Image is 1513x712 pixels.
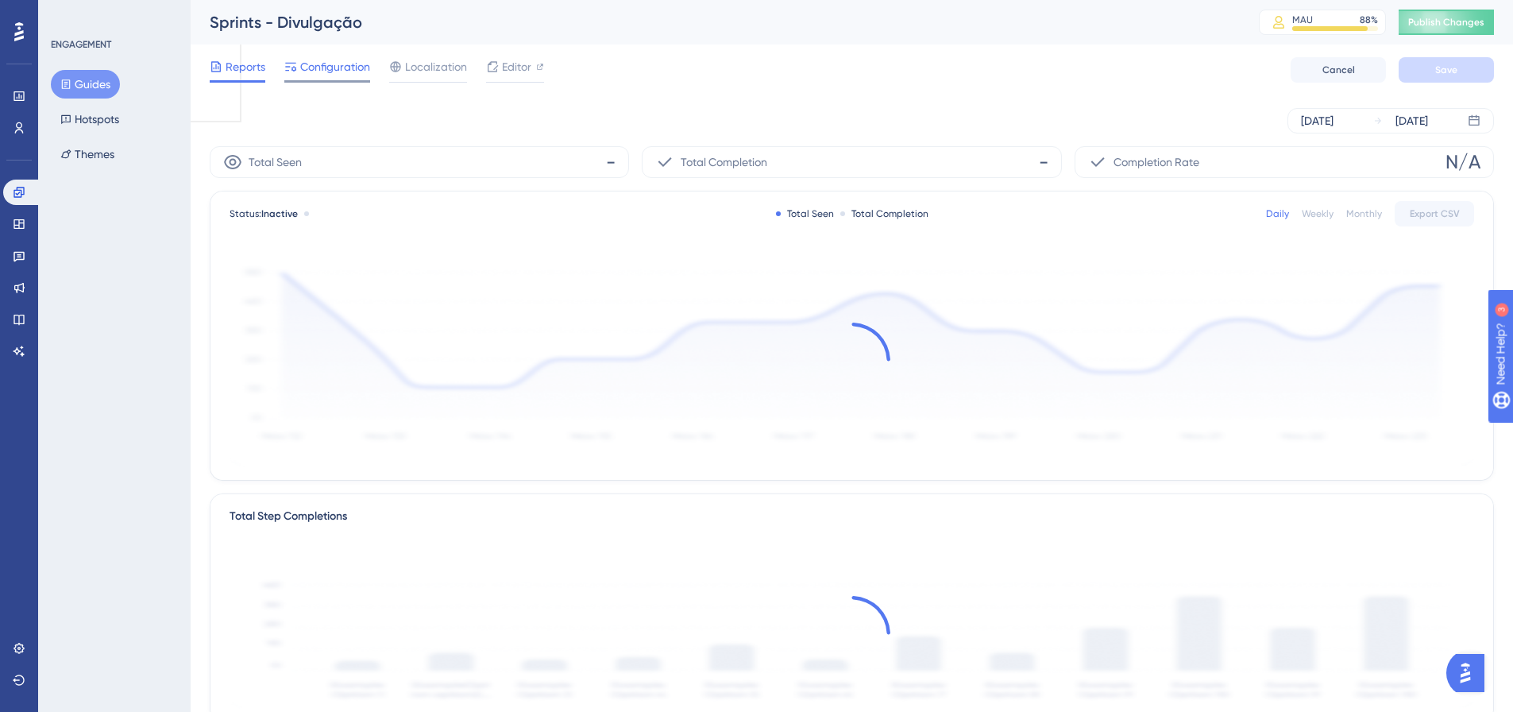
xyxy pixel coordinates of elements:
[502,57,531,76] span: Editor
[405,57,467,76] span: Localization
[776,207,834,220] div: Total Seen
[1039,149,1048,175] span: -
[51,140,124,168] button: Themes
[1360,14,1378,26] div: 88 %
[1291,57,1386,83] button: Cancel
[51,70,120,99] button: Guides
[1346,207,1382,220] div: Monthly
[230,207,298,220] span: Status:
[1292,14,1313,26] div: MAU
[1322,64,1355,76] span: Cancel
[1301,111,1334,130] div: [DATE]
[1408,16,1484,29] span: Publish Changes
[261,208,298,219] span: Inactive
[37,4,99,23] span: Need Help?
[249,153,302,172] span: Total Seen
[51,105,129,133] button: Hotspots
[110,8,115,21] div: 3
[1399,57,1494,83] button: Save
[210,11,1219,33] div: Sprints - Divulgação
[1399,10,1494,35] button: Publish Changes
[1302,207,1334,220] div: Weekly
[51,38,111,51] div: ENGAGEMENT
[1445,149,1480,175] span: N/A
[300,57,370,76] span: Configuration
[1266,207,1289,220] div: Daily
[1395,201,1474,226] button: Export CSV
[606,149,616,175] span: -
[840,207,928,220] div: Total Completion
[1446,649,1494,697] iframe: UserGuiding AI Assistant Launcher
[1395,111,1428,130] div: [DATE]
[1410,207,1460,220] span: Export CSV
[230,507,347,526] div: Total Step Completions
[681,153,767,172] span: Total Completion
[1114,153,1199,172] span: Completion Rate
[1435,64,1457,76] span: Save
[226,57,265,76] span: Reports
